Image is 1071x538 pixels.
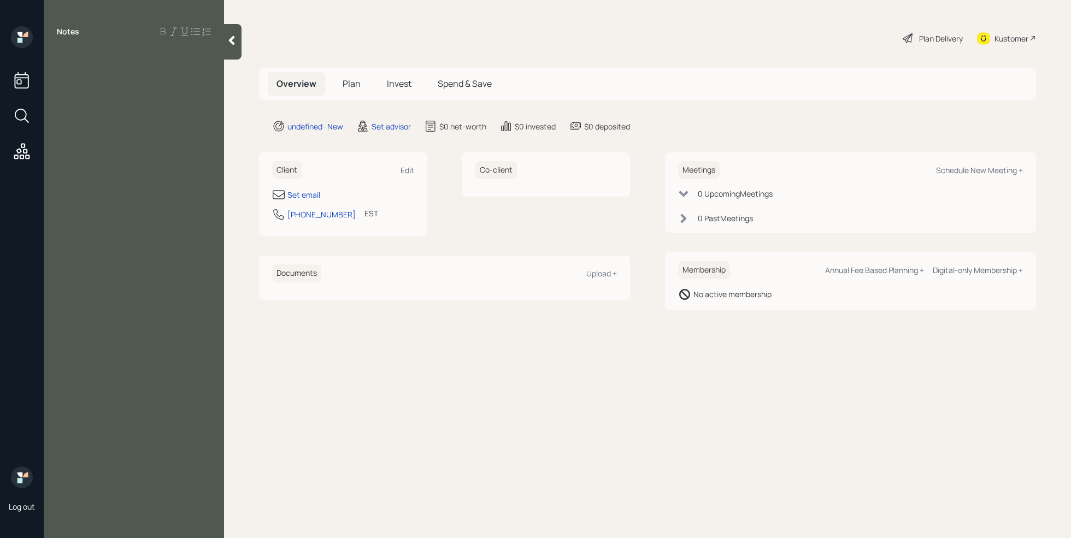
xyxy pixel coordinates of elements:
div: Edit [401,165,414,175]
div: Schedule New Meeting + [936,165,1023,175]
div: $0 invested [515,121,556,132]
div: No active membership [693,288,772,300]
h6: Co-client [475,161,517,179]
img: retirable_logo.png [11,466,33,488]
div: Plan Delivery [919,33,963,44]
span: Plan [343,78,361,90]
h6: Membership [678,261,730,279]
div: Kustomer [994,33,1028,44]
div: 0 Upcoming Meeting s [698,188,773,199]
div: Log out [9,501,35,512]
div: 0 Past Meeting s [698,212,753,224]
div: Set email [287,189,320,200]
div: [PHONE_NUMBER] [287,209,356,220]
span: Invest [387,78,411,90]
div: Set advisor [372,121,411,132]
div: $0 deposited [584,121,630,132]
div: Upload + [586,268,617,279]
h6: Documents [272,264,321,282]
div: undefined · New [287,121,343,132]
h6: Meetings [678,161,720,179]
h6: Client [272,161,302,179]
span: Overview [276,78,316,90]
div: $0 net-worth [439,121,486,132]
div: EST [364,208,378,219]
div: Digital-only Membership + [933,265,1023,275]
label: Notes [57,26,79,37]
span: Spend & Save [438,78,492,90]
div: Annual Fee Based Planning + [825,265,924,275]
